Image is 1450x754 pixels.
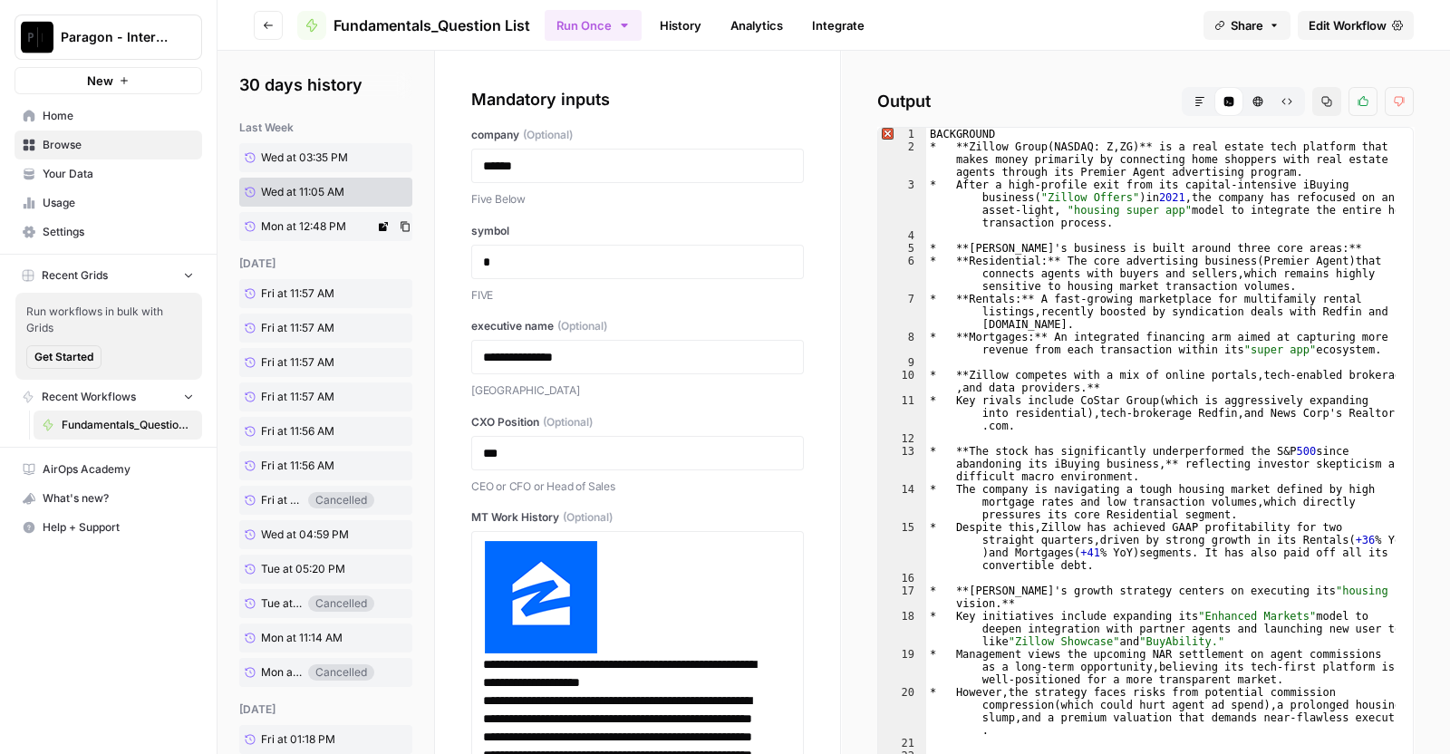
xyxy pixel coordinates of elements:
[878,242,926,255] div: 5
[523,127,573,143] span: (Optional)
[878,610,926,648] div: 18
[43,195,194,211] span: Usage
[557,318,607,334] span: (Optional)
[14,455,202,484] a: AirOps Academy
[239,279,374,308] a: Fri at 11:57 AM
[801,11,875,40] a: Integrate
[471,127,804,143] label: company
[471,509,804,526] label: MT Work History
[878,229,926,242] div: 4
[471,382,804,400] p: [GEOGRAPHIC_DATA]
[261,218,346,235] span: Mon at 12:48 PM
[308,595,374,612] div: Cancelled
[261,389,334,405] span: Fri at 11:57 AM
[878,293,926,331] div: 7
[26,304,191,336] span: Run workflows in bulk with Grids
[42,267,108,284] span: Recent Grids
[878,128,894,140] span: Error, read annotations row 1
[297,11,530,40] a: Fundamentals_Question List
[62,417,194,433] span: Fundamentals_Question List
[43,224,194,240] span: Settings
[261,150,348,166] span: Wed at 03:35 PM
[239,701,412,718] div: [DATE]
[14,101,202,130] a: Home
[878,356,926,369] div: 9
[1231,16,1263,34] span: Share
[43,137,194,153] span: Browse
[239,143,374,172] a: Wed at 03:35 PM
[14,159,202,188] a: Your Data
[1203,11,1290,40] button: Share
[239,451,374,480] a: Fri at 11:56 AM
[261,423,334,440] span: Fri at 11:56 AM
[239,555,374,584] a: Tue at 05:20 PM
[261,492,303,508] span: Fri at 11:56 AM
[261,285,334,302] span: Fri at 11:57 AM
[239,72,412,98] h2: 30 days history
[1309,16,1387,34] span: Edit Workflow
[471,190,804,208] p: Five Below
[239,623,374,652] a: Mon at 11:14 AM
[563,509,613,526] span: (Optional)
[43,166,194,182] span: Your Data
[261,561,345,577] span: Tue at 05:20 PM
[545,10,642,41] button: Run Once
[239,178,374,207] a: Wed at 11:05 AM
[14,262,202,289] button: Recent Grids
[239,659,308,686] a: Mon at 11:06 AM
[61,28,170,46] span: Paragon - Internal Usage
[878,737,926,749] div: 21
[261,731,335,748] span: Fri at 01:18 PM
[261,320,334,336] span: Fri at 11:57 AM
[261,630,343,646] span: Mon at 11:14 AM
[878,140,926,179] div: 2
[26,345,101,369] button: Get Started
[878,369,926,394] div: 10
[87,72,113,90] span: New
[878,128,926,140] div: 1
[239,212,374,241] a: Mon at 12:48 PM
[34,349,93,365] span: Get Started
[14,383,202,411] button: Recent Workflows
[14,484,202,513] button: What's new?
[308,664,374,681] div: Cancelled
[878,483,926,521] div: 14
[261,664,303,681] span: Mon at 11:06 AM
[878,521,926,572] div: 15
[471,414,804,430] label: CXO Position
[878,432,926,445] div: 12
[878,394,926,432] div: 11
[878,585,926,610] div: 17
[43,519,194,536] span: Help + Support
[471,87,804,112] div: Mandatory inputs
[878,255,926,293] div: 6
[471,478,804,496] p: CEO or CFO or Head of Sales
[239,348,374,377] a: Fri at 11:57 AM
[471,223,804,239] label: symbol
[14,513,202,542] button: Help + Support
[261,354,334,371] span: Fri at 11:57 AM
[43,461,194,478] span: AirOps Academy
[14,188,202,217] a: Usage
[543,414,593,430] span: (Optional)
[42,389,136,405] span: Recent Workflows
[21,21,53,53] img: Paragon - Internal Usage Logo
[239,417,374,446] a: Fri at 11:56 AM
[333,14,530,36] span: Fundamentals_Question List
[14,67,202,94] button: New
[308,492,374,508] div: Cancelled
[14,14,202,60] button: Workspace: Paragon - Internal Usage
[14,130,202,159] a: Browse
[877,87,1414,116] h2: Output
[878,686,926,737] div: 20
[878,331,926,356] div: 8
[471,318,804,334] label: executive name
[261,595,303,612] span: Tue at 02:19 PM
[239,725,374,754] a: Fri at 01:18 PM
[720,11,794,40] a: Analytics
[239,256,412,272] div: [DATE]
[239,520,374,549] a: Wed at 04:59 PM
[43,108,194,124] span: Home
[14,217,202,246] a: Settings
[261,184,344,200] span: Wed at 11:05 AM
